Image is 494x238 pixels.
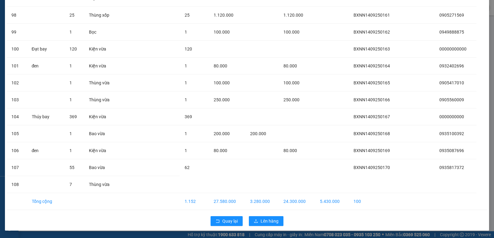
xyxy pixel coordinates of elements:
span: BXNN1409250165 [354,80,390,85]
td: 99 [6,24,27,41]
span: BXNN1409250164 [354,63,390,68]
td: Bao vừa [84,125,119,142]
span: 1.120.000 [283,13,303,18]
td: 104 [6,108,27,125]
td: 107 [6,159,27,176]
span: BXNN1409250168 [354,131,390,136]
button: uploadLên hàng [249,216,283,226]
td: Thùng xốp [84,7,119,24]
td: 101 [6,58,27,75]
td: 98 [6,7,27,24]
td: 102 [6,75,27,91]
td: 106 [6,142,27,159]
span: 1 [185,97,187,102]
span: 200.000 [214,131,230,136]
td: Thúy bay [27,108,65,125]
span: 7 [69,182,72,187]
td: 27.580.000 [209,193,245,210]
span: BXNN1409250170 [354,165,390,170]
span: BXNN1409250162 [354,30,390,34]
span: 250.000 [283,97,299,102]
td: đen [27,142,65,159]
td: Kiện vừa [84,108,119,125]
span: 120 [69,46,77,51]
span: Lên hàng [261,218,278,224]
td: Đạt bay [27,41,65,58]
td: Thùng vừa [84,176,119,193]
span: 200.000 [250,131,266,136]
span: rollback [216,219,220,224]
td: 108 [6,176,27,193]
span: 1 [69,80,72,85]
td: 1.152 [180,193,209,210]
span: 0935817372 [439,165,464,170]
span: 1 [69,148,72,153]
span: 62 [185,165,190,170]
span: 1 [185,148,187,153]
span: 369 [185,114,192,119]
span: 80.000 [283,63,297,68]
span: 0935087696 [439,148,464,153]
td: 100 [6,41,27,58]
span: BXNN1409250167 [354,114,390,119]
span: 25 [69,13,74,18]
td: 105 [6,125,27,142]
td: đen [27,58,65,75]
span: 1 [185,131,187,136]
span: 0905271569 [439,13,464,18]
td: Tổng cộng [27,193,65,210]
span: 1 [69,63,72,68]
td: Kiện vừa [84,142,119,159]
span: 00000000000 [439,46,467,51]
td: Thùng vừa [84,91,119,108]
span: 0000000000 [439,114,464,119]
span: 0949888875 [439,30,464,34]
span: 120 [185,46,192,51]
span: BXNN1409250161 [354,13,390,18]
td: 5.430.000 [315,193,349,210]
span: 0935100392 [439,131,464,136]
td: Kiện vừa [84,41,119,58]
span: 80.000 [214,148,227,153]
span: upload [254,219,258,224]
span: 1 [69,30,72,34]
span: 1.120.000 [214,13,233,18]
td: 100 [349,193,401,210]
span: 0932402696 [439,63,464,68]
span: Quay lại [222,218,238,224]
span: BXNN1409250163 [354,46,390,51]
span: 1 [69,97,72,102]
td: 3.280.000 [245,193,279,210]
span: 100.000 [214,80,230,85]
span: 0905560009 [439,97,464,102]
span: 25 [185,13,190,18]
td: 103 [6,91,27,108]
span: 250.000 [214,97,230,102]
span: 80.000 [214,63,227,68]
span: 100.000 [214,30,230,34]
button: rollbackQuay lại [211,216,243,226]
td: Kiện vừa [84,58,119,75]
td: Bao vừa [84,159,119,176]
span: 100.000 [283,80,299,85]
span: 1 [69,131,72,136]
span: BXNN1409250166 [354,97,390,102]
td: Thùng vừa [84,75,119,91]
span: 369 [69,114,77,119]
span: 1 [185,63,187,68]
span: 55 [69,165,74,170]
span: 0905417010 [439,80,464,85]
span: 80.000 [283,148,297,153]
span: 1 [185,30,187,34]
span: 100.000 [283,30,299,34]
td: 24.300.000 [278,193,315,210]
td: Bọc [84,24,119,41]
span: 1 [185,80,187,85]
span: BXNN1409250169 [354,148,390,153]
